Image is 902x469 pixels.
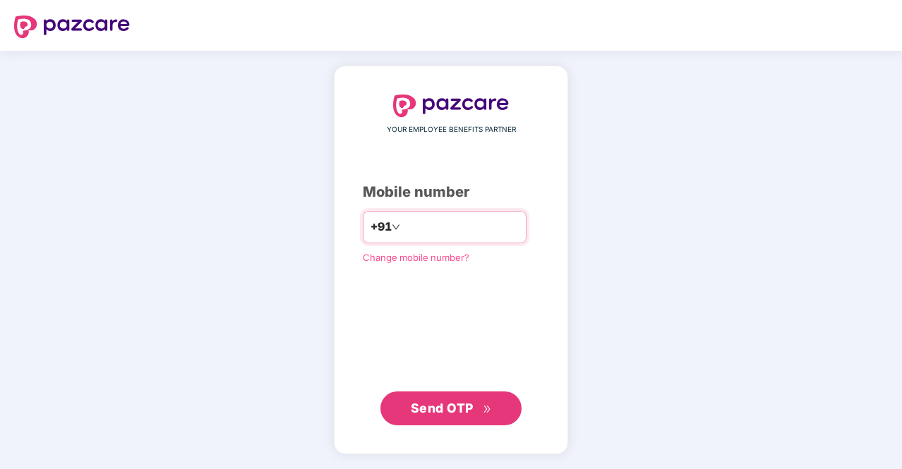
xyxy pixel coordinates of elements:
a: Change mobile number? [363,252,469,263]
button: Send OTPdouble-right [380,391,522,425]
span: double-right [483,405,492,414]
img: logo [14,16,130,38]
span: +91 [371,218,392,236]
div: Mobile number [363,181,539,203]
img: logo [393,95,509,117]
span: YOUR EMPLOYEE BENEFITS PARTNER [387,124,516,135]
span: down [392,223,400,231]
span: Send OTP [411,401,474,415]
